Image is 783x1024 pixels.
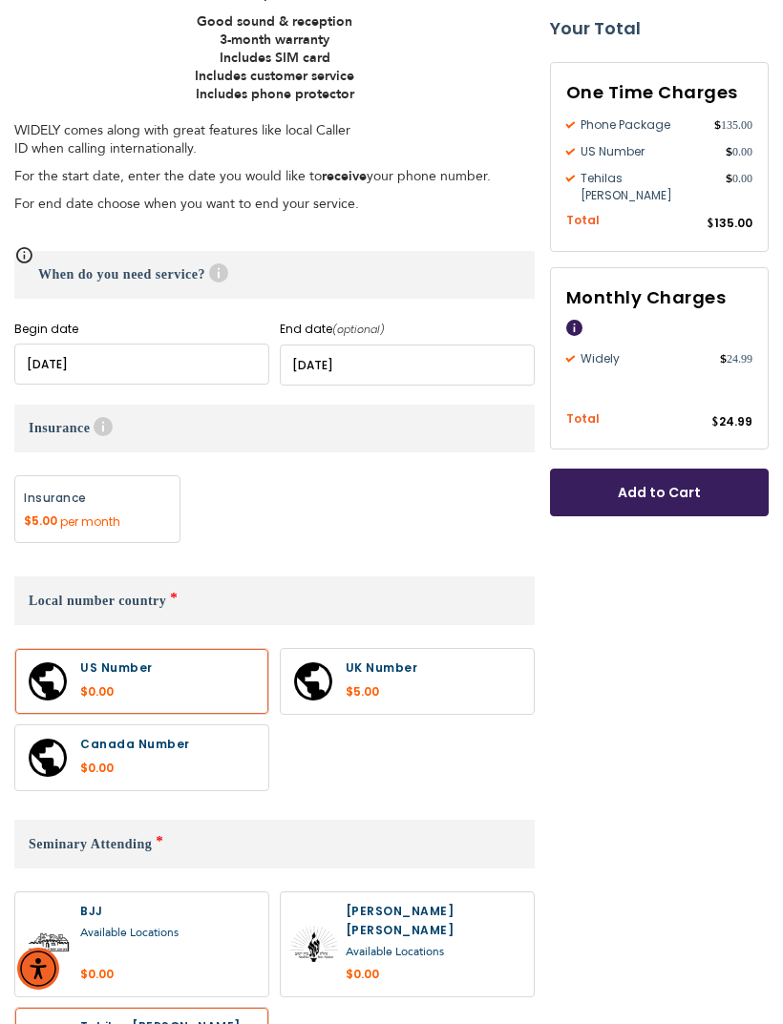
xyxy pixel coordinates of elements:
[714,215,752,231] span: 135.00
[714,116,752,134] span: 135.00
[566,285,727,309] span: Monthly Charges
[280,322,535,337] label: End date
[14,251,535,299] h3: When do you need service?
[94,417,113,436] span: Help
[566,350,720,367] span: Widely
[209,263,228,282] span: Help
[566,320,582,336] span: Help
[14,103,535,157] p: WIDELY comes along with great features like local Caller ID when calling internationally.
[322,167,367,185] strong: receive
[711,414,719,431] span: $
[346,944,444,959] a: Available Locations
[14,405,535,452] h3: Insurance
[726,170,732,187] span: $
[196,85,354,103] strong: Includes phone protector
[14,322,269,336] label: Begin date
[720,350,727,367] span: $
[714,116,721,134] span: $
[566,78,752,107] h3: One Time Charges
[707,216,714,233] span: $
[566,410,600,428] span: Total
[14,167,535,185] p: For the start date, enter the date you would like to your phone number.
[220,49,330,67] strong: Includes SIM card
[280,345,535,386] input: MM/DD/YYYY
[726,143,752,160] span: 0.00
[566,143,726,160] span: US Number
[726,170,752,204] span: 0.00
[726,143,732,160] span: $
[566,116,714,134] span: Phone Package
[17,948,59,990] div: Accessibility Menu
[613,483,706,503] span: Add to Cart
[719,413,752,429] span: 24.99
[332,322,385,337] i: (optional)
[550,14,769,43] strong: Your Total
[720,350,752,367] span: 24.99
[14,195,535,213] p: For end date choose when you want to end your service.
[566,212,600,230] span: Total
[29,837,152,851] span: Seminary Attending
[29,594,166,608] span: Local number country
[220,31,329,49] strong: 3-month warranty
[550,469,769,516] button: Add to Cart
[195,67,354,85] strong: Includes customer service
[566,170,726,204] span: Tehilas [PERSON_NAME]
[14,344,269,385] input: MM/DD/YYYY
[197,12,352,31] strong: Good sound & reception
[80,925,179,940] a: Available Locations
